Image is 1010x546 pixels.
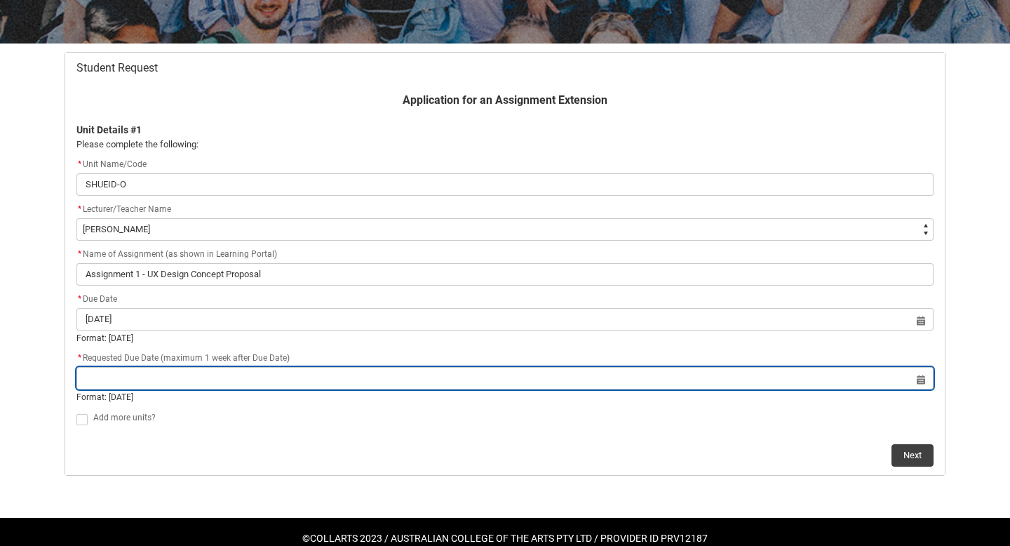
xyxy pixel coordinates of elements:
[76,391,934,404] div: Format: [DATE]
[76,138,934,152] p: Please complete the following:
[403,93,607,107] b: Application for an Assignment Extension
[76,61,158,75] span: Student Request
[76,159,147,169] span: Unit Name/Code
[76,353,290,363] span: Requested Due Date (maximum 1 week after Due Date)
[78,294,81,304] abbr: required
[76,332,934,345] div: Format: [DATE]
[76,294,117,304] span: Due Date
[78,159,81,169] abbr: required
[78,353,81,363] abbr: required
[93,413,156,422] span: Add more units?
[76,124,142,135] b: Unit Details #1
[891,444,934,467] button: Next
[78,249,81,259] abbr: required
[76,249,277,259] span: Name of Assignment (as shown in Learning Portal)
[83,204,171,214] span: Lecturer/Teacher Name
[78,204,81,214] abbr: required
[65,52,945,476] article: Redu_Student_Request flow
